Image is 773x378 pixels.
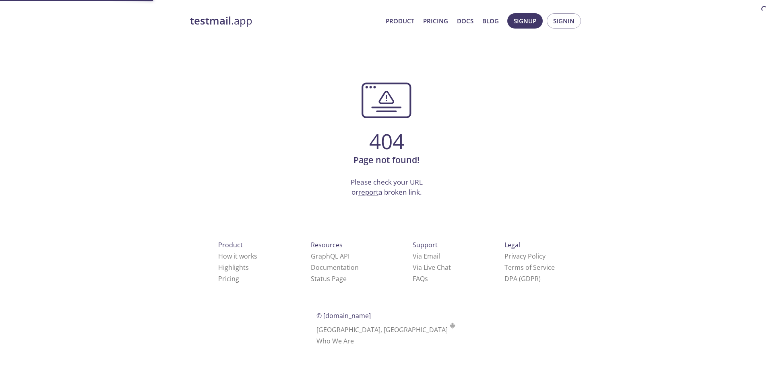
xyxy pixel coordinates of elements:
a: DPA (GDPR) [504,274,541,283]
span: Signup [514,16,536,26]
span: Signin [553,16,575,26]
a: Product [386,16,414,26]
span: [GEOGRAPHIC_DATA], [GEOGRAPHIC_DATA] [316,325,457,334]
a: Via Email [413,252,440,261]
button: Signin [547,13,581,29]
span: Product [218,240,243,249]
a: Docs [457,16,473,26]
a: Pricing [423,16,448,26]
strong: testmail [190,14,231,28]
a: report [358,187,378,197]
a: Via Live Chat [413,263,451,272]
span: Resources [311,240,343,249]
a: Pricing [218,274,239,283]
a: Privacy Policy [504,252,546,261]
a: Highlights [218,263,249,272]
span: s [425,274,428,283]
span: Legal [504,240,520,249]
a: Who We Are [316,337,354,345]
a: How it works [218,252,257,261]
a: Documentation [311,263,359,272]
h6: Page not found! [190,153,583,167]
button: Signup [507,13,543,29]
p: Please check your URL or a broken link. [190,177,583,197]
a: testmail.app [190,14,379,28]
h3: 404 [190,129,583,153]
a: Blog [482,16,499,26]
a: Terms of Service [504,263,555,272]
a: GraphQL API [311,252,349,261]
a: FAQ [413,274,428,283]
a: Status Page [311,274,347,283]
span: Support [413,240,438,249]
span: © [DOMAIN_NAME] [316,311,371,320]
